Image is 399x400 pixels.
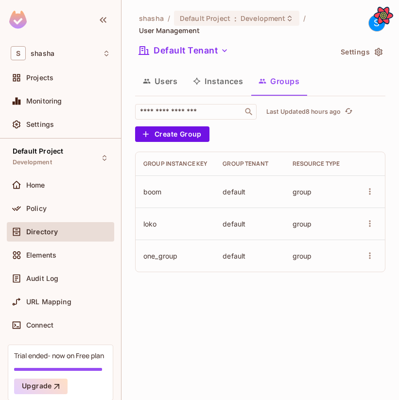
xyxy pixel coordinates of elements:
span: Audit Log [26,275,58,282]
td: group [285,240,355,272]
span: Development [13,158,52,166]
td: default [215,175,284,208]
span: Click to refresh data [341,106,354,118]
li: / [303,14,306,23]
td: group [285,208,355,240]
button: more [363,184,377,199]
span: refresh [345,107,353,117]
td: default [215,208,284,240]
button: refresh [343,106,354,118]
div: Trial ended- now on Free plan [14,351,104,360]
button: Open React Query Devtools [374,6,393,25]
button: Groups [251,69,307,93]
span: Connect [26,321,53,329]
span: Development [241,14,285,23]
td: group [285,175,355,208]
td: default [215,240,284,272]
span: Elements [26,251,56,259]
button: Upgrade [14,379,68,394]
span: Default Project [13,147,63,155]
span: Workspace: shasha [31,50,54,57]
span: S [11,46,26,60]
button: Settings [337,44,385,60]
td: loko [136,208,215,240]
button: Instances [185,69,251,93]
span: the active workspace [139,14,164,23]
button: Default Tenant [135,43,232,58]
span: Directory [26,228,58,236]
span: Settings [26,121,54,128]
span: Home [26,181,45,189]
button: Create Group [135,126,209,142]
button: more [363,248,377,263]
span: Projects [26,74,53,82]
button: Users [135,69,185,93]
td: boom [136,175,215,208]
img: SReyMgAAAABJRU5ErkJggg== [9,11,27,29]
span: Default Project [180,14,230,23]
td: one_group [136,240,215,272]
span: Policy [26,205,47,212]
span: Monitoring [26,97,62,105]
span: URL Mapping [26,298,71,306]
span: User Management [139,26,200,35]
p: Last Updated 8 hours ago [266,108,341,116]
div: S [368,15,385,32]
div: Group Tenant [223,160,277,168]
div: Group Instance Key [143,160,207,168]
button: more [363,216,377,231]
div: Resource Type [293,160,347,168]
span: : [234,15,237,22]
li: / [168,14,170,23]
